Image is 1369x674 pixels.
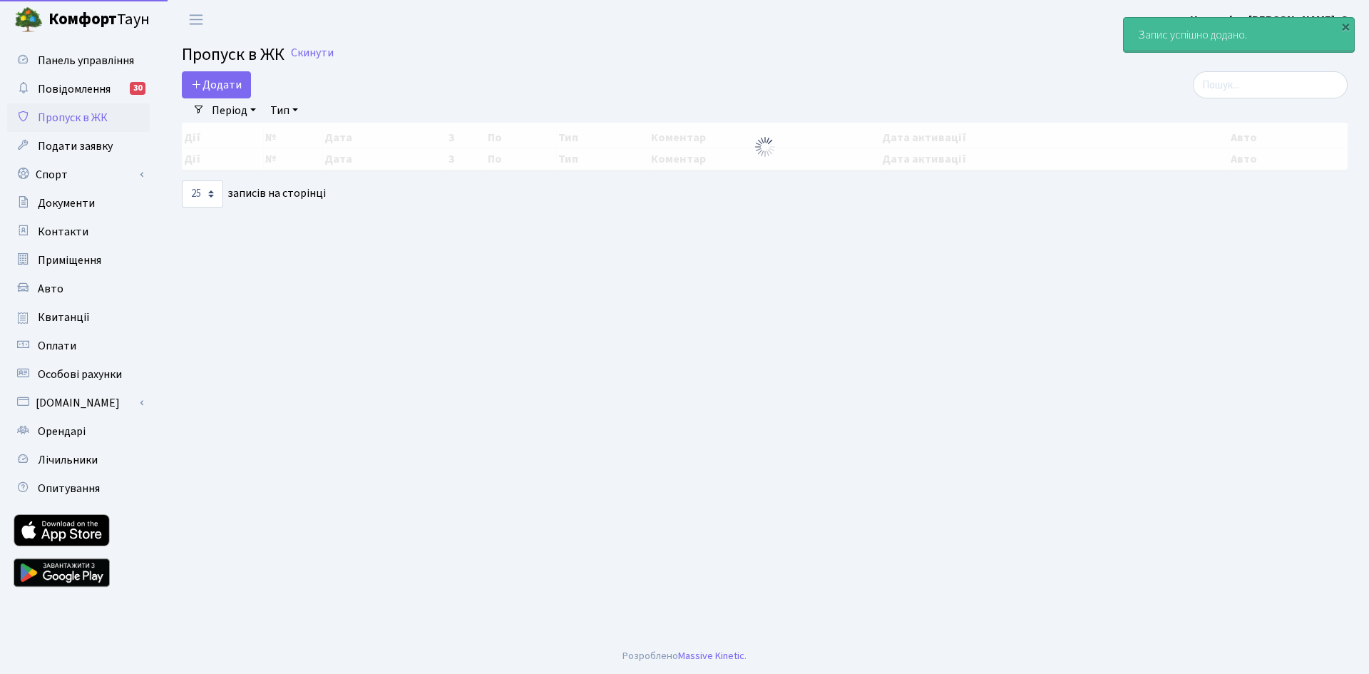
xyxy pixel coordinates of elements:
[7,246,150,275] a: Приміщення
[182,42,284,67] span: Пропуск в ЖК
[206,98,262,123] a: Період
[7,332,150,360] a: Оплати
[38,53,134,68] span: Панель управління
[38,481,100,496] span: Опитування
[38,138,113,154] span: Подати заявку
[7,417,150,446] a: Орендарі
[48,8,117,31] b: Комфорт
[7,389,150,417] a: [DOMAIN_NAME]
[7,160,150,189] a: Спорт
[38,252,101,268] span: Приміщення
[7,103,150,132] a: Пропуск в ЖК
[38,110,108,126] span: Пропуск в ЖК
[38,195,95,211] span: Документи
[38,281,63,297] span: Авто
[7,46,150,75] a: Панель управління
[38,424,86,439] span: Орендарі
[38,452,98,468] span: Лічильники
[7,360,150,389] a: Особові рахунки
[7,189,150,218] a: Документи
[265,98,304,123] a: Тип
[1190,11,1352,29] a: Наквасіна [PERSON_NAME]. О.
[191,77,242,93] span: Додати
[7,303,150,332] a: Квитанції
[1124,18,1354,52] div: Запис успішно додано.
[7,75,150,103] a: Повідомлення30
[7,132,150,160] a: Подати заявку
[1190,12,1352,28] b: Наквасіна [PERSON_NAME]. О.
[14,6,43,34] img: logo.png
[38,367,122,382] span: Особові рахунки
[678,648,744,663] a: Massive Kinetic
[7,446,150,474] a: Лічильники
[754,136,776,158] img: Обробка...
[7,275,150,303] a: Авто
[38,81,111,97] span: Повідомлення
[7,474,150,503] a: Опитування
[1338,19,1353,34] div: ×
[182,71,251,98] a: Додати
[48,8,150,32] span: Таун
[38,338,76,354] span: Оплати
[130,82,145,95] div: 30
[182,180,223,208] select: записів на сторінці
[622,648,747,664] div: Розроблено .
[38,310,90,325] span: Квитанції
[178,8,214,31] button: Переключити навігацію
[182,180,326,208] label: записів на сторінці
[7,218,150,246] a: Контакти
[38,224,88,240] span: Контакти
[291,46,334,60] a: Скинути
[1193,71,1348,98] input: Пошук...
